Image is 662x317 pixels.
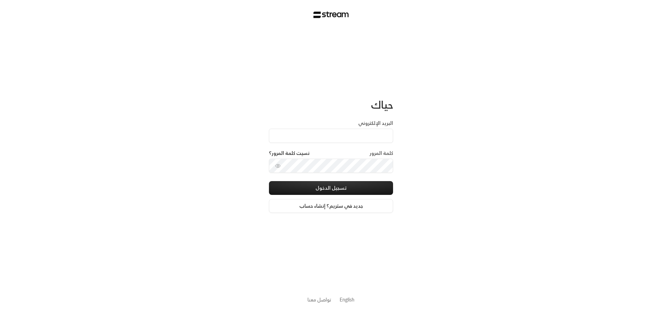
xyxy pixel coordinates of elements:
[313,11,349,18] img: Stream Logo
[340,293,354,306] a: English
[269,199,393,213] a: جديد في ستريم؟ إنشاء حساب
[358,120,393,127] label: البريد الإلكتروني
[370,150,393,157] label: كلمة المرور
[371,96,393,114] span: حياك
[272,160,283,171] button: toggle password visibility
[269,150,310,157] a: نسيت كلمة المرور؟
[269,181,393,195] button: تسجيل الدخول
[308,296,331,303] button: تواصل معنا
[308,295,331,304] a: تواصل معنا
